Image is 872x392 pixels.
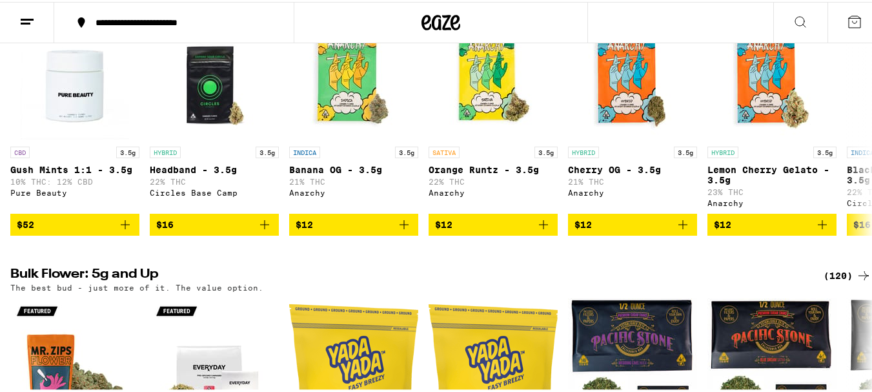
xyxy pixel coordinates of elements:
a: Open page for Headband - 3.5g from Circles Base Camp [150,9,279,212]
p: 10% THC: 12% CBD [10,176,139,184]
a: Open page for Banana OG - 3.5g from Anarchy [289,9,418,212]
p: INDICA [289,145,320,156]
div: Circles Base Camp [150,187,279,195]
img: Circles Base Camp - Headband - 3.5g [150,9,279,138]
div: Pure Beauty [10,187,139,195]
span: $52 [17,218,34,228]
p: Cherry OG - 3.5g [568,163,697,173]
a: Open page for Orange Runtz - 3.5g from Anarchy [429,9,558,212]
img: Anarchy - Lemon Cherry Gelato - 3.5g [707,9,837,138]
a: Open page for Lemon Cherry Gelato - 3.5g from Anarchy [707,9,837,212]
h2: Bulk Flower: 5g and Up [10,266,808,282]
p: 3.5g [674,145,697,156]
span: $12 [714,218,731,228]
p: HYBRID [707,145,738,156]
p: 23% THC [707,186,837,194]
p: 3.5g [813,145,837,156]
p: 3.5g [395,145,418,156]
p: Headband - 3.5g [150,163,279,173]
span: $16 [156,218,174,228]
p: 22% THC [150,176,279,184]
span: Hi. Need any help? [8,9,93,19]
p: HYBRID [150,145,181,156]
p: HYBRID [568,145,599,156]
button: Add to bag [289,212,418,234]
img: Anarchy - Orange Runtz - 3.5g [429,9,558,138]
p: The best bud - just more of it. The value option. [10,282,263,290]
button: Add to bag [429,212,558,234]
p: CBD [10,145,30,156]
button: Add to bag [150,212,279,234]
img: Pure Beauty - Gush Mints 1:1 - 3.5g [10,9,139,138]
button: Add to bag [568,212,697,234]
p: 3.5g [534,145,558,156]
span: $12 [435,218,452,228]
img: Anarchy - Cherry OG - 3.5g [568,9,697,138]
p: 3.5g [116,145,139,156]
p: 3.5g [256,145,279,156]
img: Anarchy - Banana OG - 3.5g [289,9,418,138]
div: Anarchy [568,187,697,195]
span: $16 [853,218,871,228]
button: Add to bag [707,212,837,234]
p: 21% THC [568,176,697,184]
p: 22% THC [429,176,558,184]
p: SATIVA [429,145,460,156]
button: Add to bag [10,212,139,234]
p: Orange Runtz - 3.5g [429,163,558,173]
p: Lemon Cherry Gelato - 3.5g [707,163,837,183]
p: Banana OG - 3.5g [289,163,418,173]
div: Anarchy [289,187,418,195]
p: 21% THC [289,176,418,184]
div: Anarchy [707,197,837,205]
a: Open page for Cherry OG - 3.5g from Anarchy [568,9,697,212]
span: $12 [574,218,592,228]
a: Open page for Gush Mints 1:1 - 3.5g from Pure Beauty [10,9,139,212]
div: Anarchy [429,187,558,195]
a: (120) [824,266,871,282]
p: Gush Mints 1:1 - 3.5g [10,163,139,173]
span: $12 [296,218,313,228]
